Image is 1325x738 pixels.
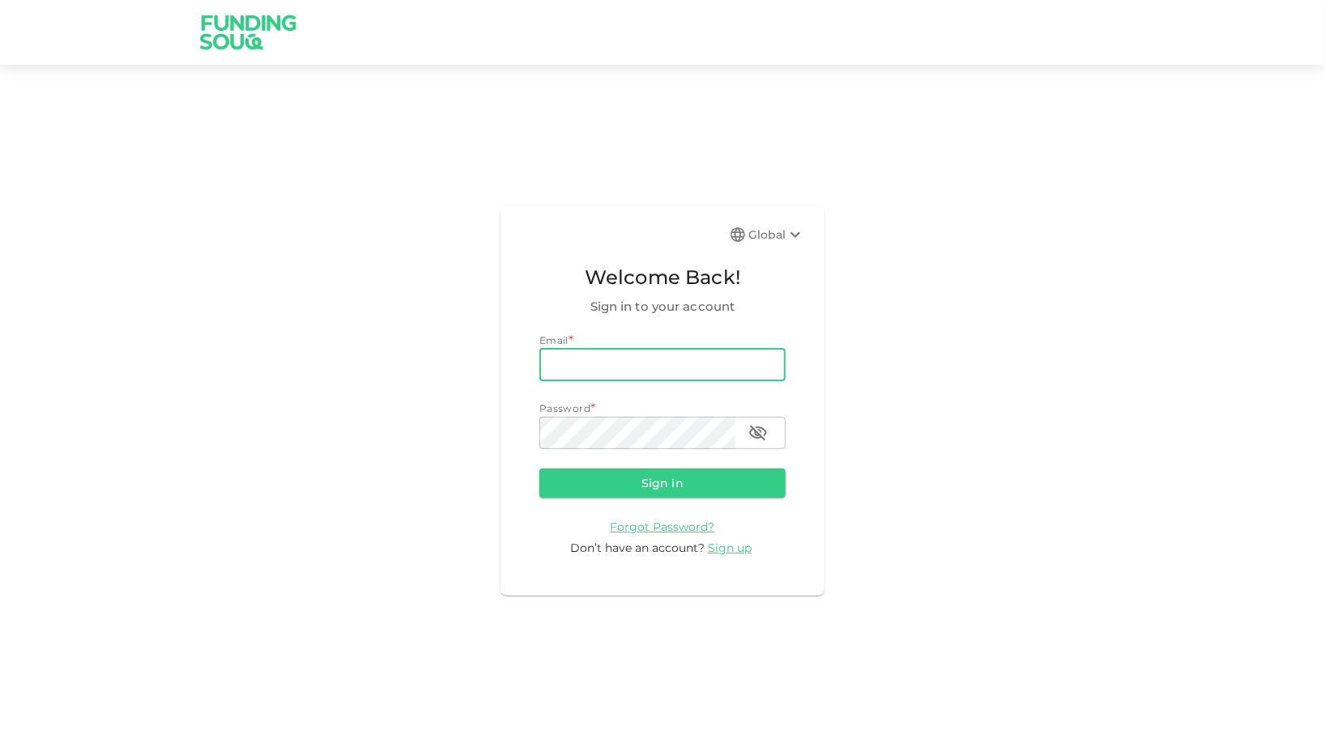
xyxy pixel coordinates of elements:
a: Forgot Password? [611,519,715,534]
span: Password [539,402,590,414]
span: Forgot Password? [611,520,715,534]
input: email [539,349,786,381]
div: Global [748,225,805,244]
span: Email [539,334,569,346]
button: Sign in [539,469,786,498]
input: password [539,417,735,449]
span: Sign up [708,541,752,555]
span: Sign in to your account [539,297,786,316]
span: Don’t have an account? [570,541,705,555]
span: Welcome Back! [539,262,786,293]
